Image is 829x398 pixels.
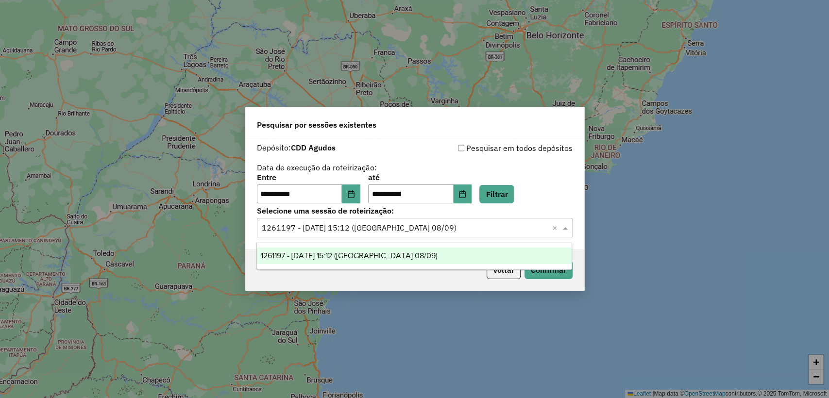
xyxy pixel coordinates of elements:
[368,171,472,183] label: até
[552,222,560,233] span: Clear all
[257,171,360,183] label: Entre
[257,119,376,131] span: Pesquisar por sessões existentes
[257,142,336,153] label: Depósito:
[454,184,472,204] button: Choose Date
[261,251,438,260] span: 1261197 - [DATE] 15:12 ([GEOGRAPHIC_DATA] 08/09)
[257,205,573,216] label: Selecione uma sessão de roteirização:
[479,185,514,203] button: Filtrar
[487,261,521,279] button: Voltar
[415,142,573,154] div: Pesquisar em todos depósitos
[524,261,573,279] button: Confirmar
[257,162,377,173] label: Data de execução da roteirização:
[256,242,572,270] ng-dropdown-panel: Options list
[291,143,336,152] strong: CDD Agudos
[342,184,360,204] button: Choose Date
